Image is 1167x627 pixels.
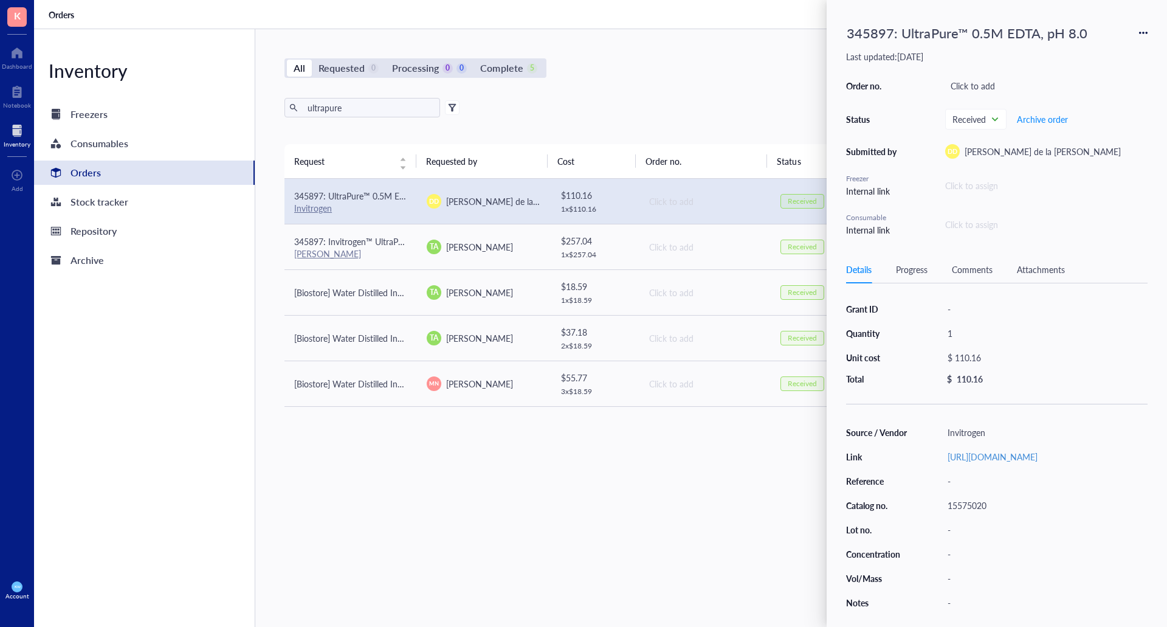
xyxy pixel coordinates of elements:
[430,379,439,388] span: MN
[446,378,513,390] span: [PERSON_NAME]
[846,451,908,462] div: Link
[71,135,128,152] div: Consumables
[767,144,855,178] th: Status
[636,144,768,178] th: Order no.
[294,248,361,260] a: [PERSON_NAME]
[945,218,1148,231] div: Click to assign
[294,235,597,248] span: 345897: Invitrogen™ UltraPure™ DNase/RNase-Free Distilled Water (10x500mL)
[942,300,1148,317] div: -
[957,373,983,384] div: 110.16
[446,332,513,344] span: [PERSON_NAME]
[948,147,957,156] span: DD
[638,361,771,406] td: Click to add
[846,373,908,384] div: Total
[965,145,1121,158] span: [PERSON_NAME] de la [PERSON_NAME]
[846,352,908,363] div: Unit cost
[430,287,438,298] span: TA
[649,331,761,345] div: Click to add
[430,241,438,252] span: TA
[846,114,901,125] div: Status
[945,179,1148,192] div: Click to assign
[846,263,872,276] div: Details
[34,190,255,214] a: Stock tracker
[788,196,817,206] div: Received
[846,549,908,559] div: Concentration
[368,63,379,74] div: 0
[442,63,453,74] div: 0
[638,315,771,361] td: Click to add
[942,424,1148,441] div: Invitrogen
[561,250,629,260] div: 1 x $ 257.04
[942,325,1148,342] div: 1
[846,146,901,157] div: Submitted by
[294,332,466,344] span: [Biostore] Water Distilled Invitrogen Ultrapure
[34,219,255,243] a: Repository
[294,154,392,168] span: Request
[846,524,908,535] div: Lot no.
[294,60,305,77] div: All
[429,196,439,206] span: DD
[561,341,629,351] div: 2 x $ 18.59
[942,497,1148,514] div: 15575020
[947,373,952,384] div: $
[561,296,629,305] div: 1 x $ 18.59
[34,102,255,126] a: Freezers
[788,288,817,297] div: Received
[649,377,761,390] div: Click to add
[294,378,466,390] span: [Biostore] Water Distilled Invitrogen Ultrapure
[284,144,416,178] th: Request
[416,144,548,178] th: Requested by
[14,584,20,589] span: KW
[846,223,901,237] div: Internal link
[649,286,761,299] div: Click to add
[896,263,928,276] div: Progress
[430,333,438,344] span: TA
[952,263,993,276] div: Comments
[942,570,1148,587] div: -
[649,240,761,254] div: Click to add
[71,223,117,240] div: Repository
[561,280,629,293] div: $ 18.59
[561,387,629,397] div: 3 x $ 18.59
[294,190,446,202] span: 345897: UltraPure™ 0.5M EDTA, pH 8.0
[71,164,101,181] div: Orders
[638,224,771,269] td: Click to add
[71,252,104,269] div: Archive
[942,521,1148,538] div: -
[294,286,466,299] span: [Biostore] Water Distilled Invitrogen Ultrapure
[71,106,108,123] div: Freezers
[846,573,908,584] div: Vol/Mass
[649,195,761,208] div: Click to add
[561,234,629,248] div: $ 257.04
[34,58,255,83] div: Inventory
[846,597,908,608] div: Notes
[446,195,602,207] span: [PERSON_NAME] de la [PERSON_NAME]
[841,19,1093,46] div: 345897: UltraPure™ 0.5M EDTA, pH 8.0
[942,473,1148,490] div: -
[4,140,30,148] div: Inventory
[12,185,23,192] div: Add
[1017,263,1065,276] div: Attachments
[788,242,817,252] div: Received
[548,144,635,178] th: Cost
[3,102,31,109] div: Notebook
[527,63,537,74] div: 5
[71,193,128,210] div: Stock tracker
[942,349,1143,366] div: $ 110.16
[318,60,365,77] div: Requested
[446,241,513,253] span: [PERSON_NAME]
[5,592,29,600] div: Account
[638,269,771,315] td: Click to add
[294,202,332,214] a: Invitrogen
[1016,109,1069,129] button: Archive order
[49,9,77,20] a: Orders
[846,476,908,487] div: Reference
[3,82,31,109] a: Notebook
[945,77,1148,94] div: Click to add
[561,325,629,339] div: $ 37.18
[4,121,30,148] a: Inventory
[561,204,629,214] div: 1 x $ 110.16
[446,286,513,299] span: [PERSON_NAME]
[14,8,21,23] span: K
[942,594,1148,611] div: -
